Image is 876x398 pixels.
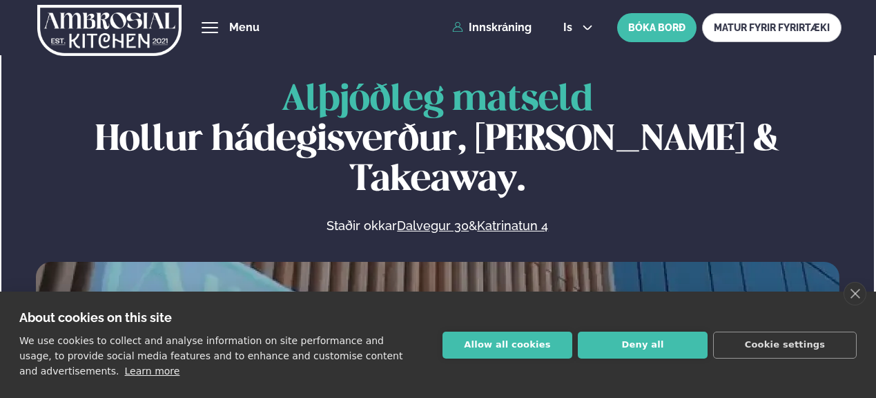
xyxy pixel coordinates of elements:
[617,13,697,42] button: BÓKA BORÐ
[563,22,576,33] span: is
[282,83,593,117] span: Alþjóðleg matseld
[36,80,839,201] h1: Hollur hádegisverður, [PERSON_NAME] & Takeaway.
[452,21,532,34] a: Innskráning
[702,13,841,42] a: MATUR FYRIR FYRIRTÆKI
[713,332,857,359] button: Cookie settings
[125,366,180,377] a: Learn more
[19,310,172,325] strong: About cookies on this site
[177,218,699,234] p: Staðir okkar &
[202,19,218,36] button: hamburger
[477,218,548,234] a: Katrinatun 4
[578,332,708,359] button: Deny all
[19,335,402,377] p: We use cookies to collect and analyse information on site performance and usage, to provide socia...
[844,282,866,305] a: close
[442,332,572,359] button: Allow all cookies
[37,2,182,59] img: logo
[552,22,604,33] button: is
[397,218,469,234] a: Dalvegur 30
